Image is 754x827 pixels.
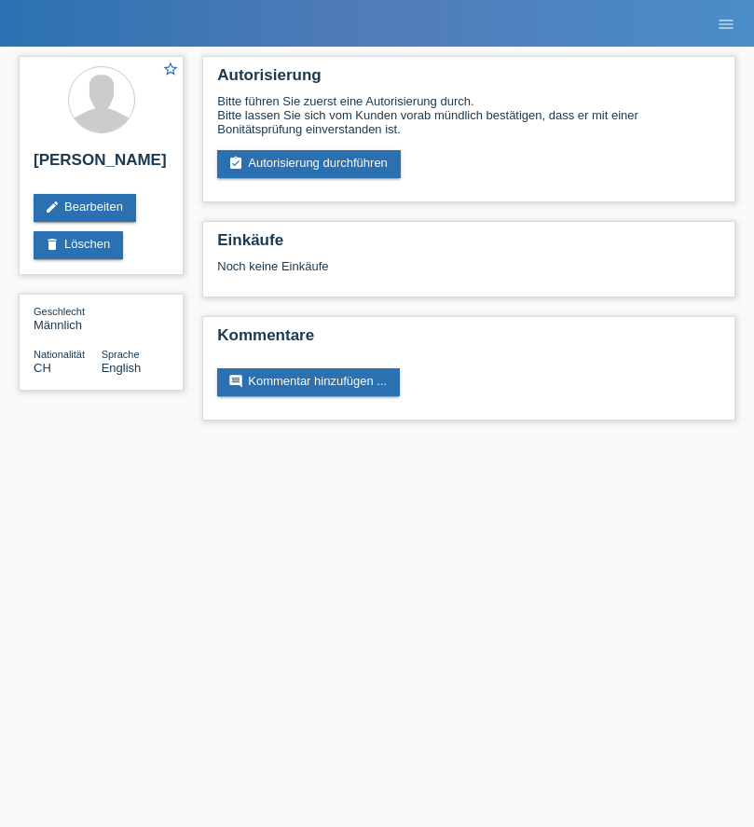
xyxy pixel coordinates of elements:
i: assignment_turned_in [228,156,243,171]
i: comment [228,374,243,389]
a: assignment_turned_inAutorisierung durchführen [217,150,401,178]
i: star_border [162,61,179,77]
a: menu [707,18,745,29]
h2: [PERSON_NAME] [34,151,169,179]
a: deleteLöschen [34,231,123,259]
i: menu [717,15,735,34]
h2: Kommentare [217,326,720,354]
span: Geschlecht [34,306,85,317]
a: editBearbeiten [34,194,136,222]
div: Noch keine Einkäufe [217,259,720,287]
a: commentKommentar hinzufügen ... [217,368,400,396]
div: Bitte führen Sie zuerst eine Autorisierung durch. Bitte lassen Sie sich vom Kunden vorab mündlich... [217,94,720,136]
span: English [102,361,142,375]
i: delete [45,237,60,252]
span: Schweiz [34,361,51,375]
a: star_border [162,61,179,80]
h2: Autorisierung [217,66,720,94]
span: Sprache [102,349,140,360]
span: Nationalität [34,349,85,360]
div: Männlich [34,304,102,332]
h2: Einkäufe [217,231,720,259]
i: edit [45,200,60,214]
